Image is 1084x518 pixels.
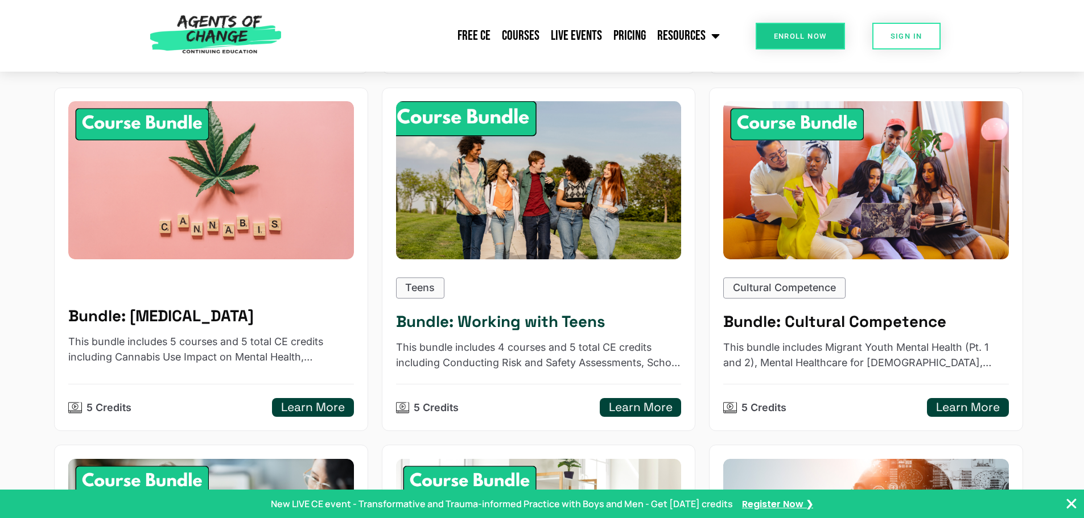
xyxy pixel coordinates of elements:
h5: Bundle: Cultural Competence [723,312,1009,331]
a: SIGN IN [872,23,941,49]
p: 5 Credits [86,400,131,416]
img: Cannabis Use Disorder - 5 CE Credit Bundle [68,101,354,259]
img: Cultural Competence - 5 Credit CE Bundle [723,101,1009,259]
a: Pricing [608,22,652,50]
a: Free CE [452,22,496,50]
p: 5 Credits [414,400,459,416]
h5: Bundle: Working with Teens [396,312,682,331]
a: Register Now ❯ [742,497,813,511]
p: 5 Credits [741,400,786,416]
nav: Menu [287,22,726,50]
p: Teens [405,280,435,296]
p: This bundle includes Migrant Youth Mental Health (Pt. 1 and 2), Mental Healthcare for Latinos, Na... [723,340,1009,371]
img: Working with Teens - 5 Credit CE Bundle [381,94,695,267]
h5: Learn More [609,400,673,415]
a: Cultural Competence - 5 Credit CE BundleCultural Competence Bundle: Cultural CompetenceThis bundl... [709,88,1023,432]
p: This bundle includes 4 courses and 5 total CE credits including Conducting Risk and Safety Assess... [396,340,682,371]
h5: Learn More [936,400,1000,415]
div: Working with Teens - 5 Credit CE Bundle [396,101,682,259]
a: Resources [652,22,726,50]
a: Cannabis Use Disorder - 5 CE Credit BundleBundle: [MEDICAL_DATA]This bundle includes 5 courses an... [54,88,368,432]
h5: Learn More [281,400,345,415]
p: Cultural Competence [733,280,836,296]
a: Courses [496,22,545,50]
p: This bundle includes 5 courses and 5 total CE credits including Cannabis Use Impact on Mental Hea... [68,334,354,365]
a: Working with Teens - 5 Credit CE BundleTeens Bundle: Working with TeensThis bundle includes 4 cou... [382,88,695,432]
span: SIGN IN [891,32,922,40]
button: Close Banner [1065,497,1078,511]
h5: Bundle: Cannabis Use Disorder [68,306,354,325]
span: Enroll Now [774,32,827,40]
a: Live Events [545,22,608,50]
a: Enroll Now [756,23,845,49]
p: New LIVE CE event - Transformative and Trauma-informed Practice with Boys and Men - Get [DATE] cr... [271,497,733,511]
